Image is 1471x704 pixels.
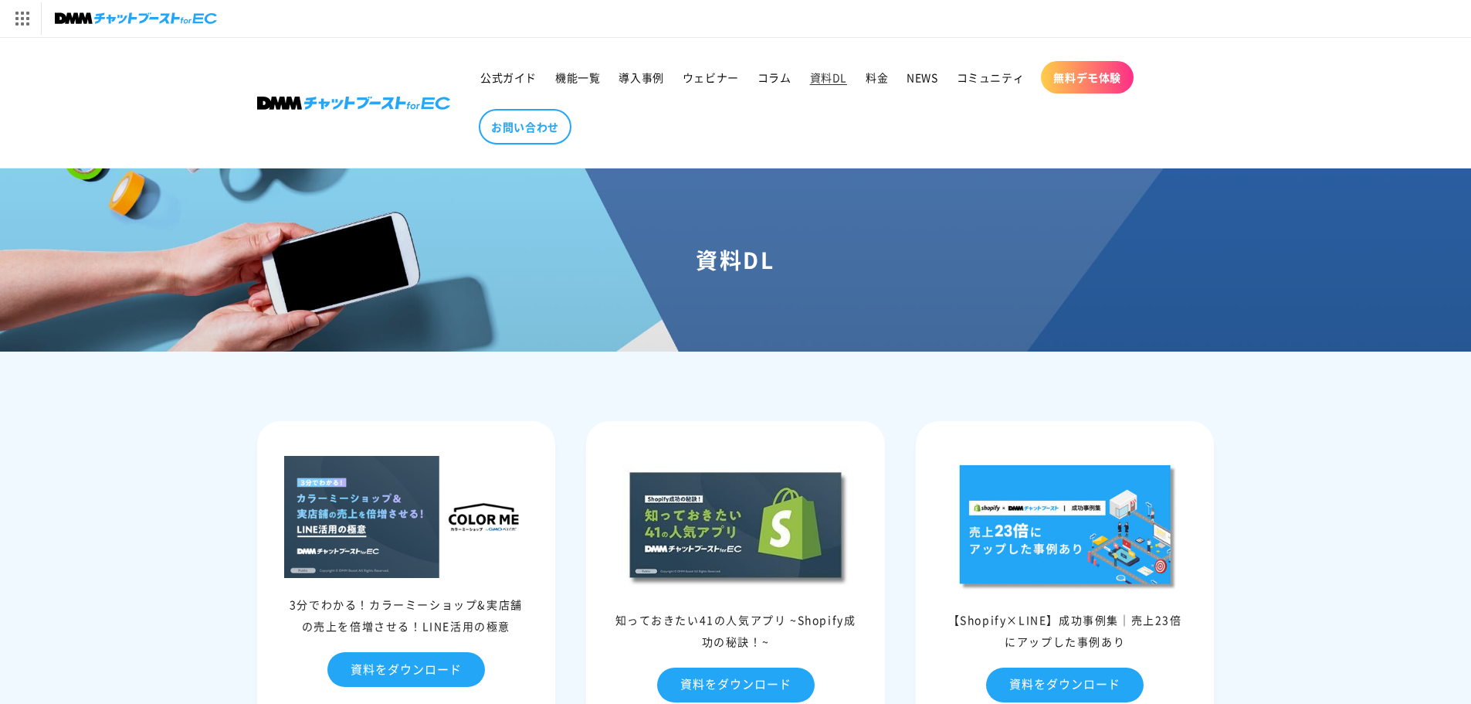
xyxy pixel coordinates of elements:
[758,70,791,84] span: コラム
[55,8,217,29] img: チャットブーストforEC
[257,97,450,110] img: 株式会社DMM Boost
[1041,61,1134,94] a: 無料デモ体験
[261,593,552,637] div: 3分でわかる！カラーミーショップ&実店舗の売上を倍増させる！LINE活用の極意
[2,2,41,35] img: サービス
[920,609,1211,652] div: 【Shopify×LINE】成功事例集｜売上23倍にアップした事例あり
[986,668,1144,702] a: 資料をダウンロード
[897,61,947,94] a: NEWS
[673,61,748,94] a: ウェビナー
[1053,70,1121,84] span: 無料デモ体験
[957,70,1025,84] span: コミュニティ
[947,61,1034,94] a: コミュニティ
[683,70,739,84] span: ウェビナー
[546,61,609,94] a: 機能一覧
[327,652,485,687] a: 資料をダウンロード
[480,70,537,84] span: 公式ガイド
[657,668,815,702] a: 資料をダウンロード
[856,61,897,94] a: 料金
[19,246,1452,274] h1: 資料DL
[590,609,881,652] div: 知っておきたい41の人気アプリ ~Shopify成功の秘訣！~
[491,120,559,134] span: お問い合わせ
[479,109,571,145] a: お問い合わせ
[609,61,673,94] a: 導入事例
[555,70,600,84] span: 機能一覧
[810,70,847,84] span: 資料DL
[619,70,663,84] span: 導入事例
[866,70,888,84] span: 料金
[471,61,546,94] a: 公式ガイド
[907,70,937,84] span: NEWS
[801,61,856,94] a: 資料DL
[748,61,801,94] a: コラム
